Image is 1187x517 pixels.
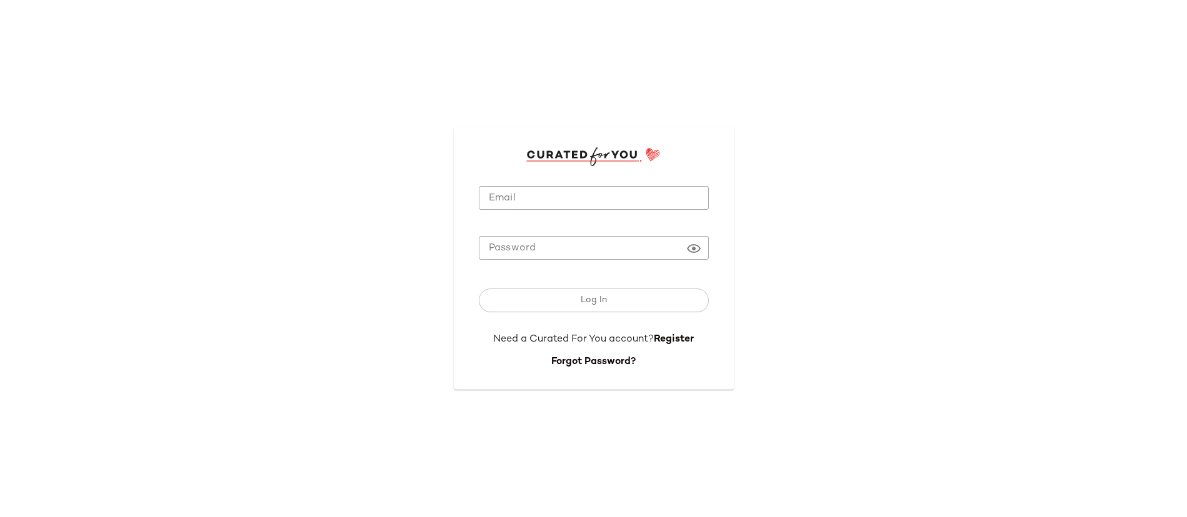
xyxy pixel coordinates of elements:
span: Need a Curated For You account? [493,334,654,345]
img: cfy_login_logo.DGdB1djN.svg [526,147,661,166]
button: Log In [479,288,709,312]
a: Forgot Password? [551,357,636,367]
span: Log In [580,295,607,305]
a: Register [654,334,694,345]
